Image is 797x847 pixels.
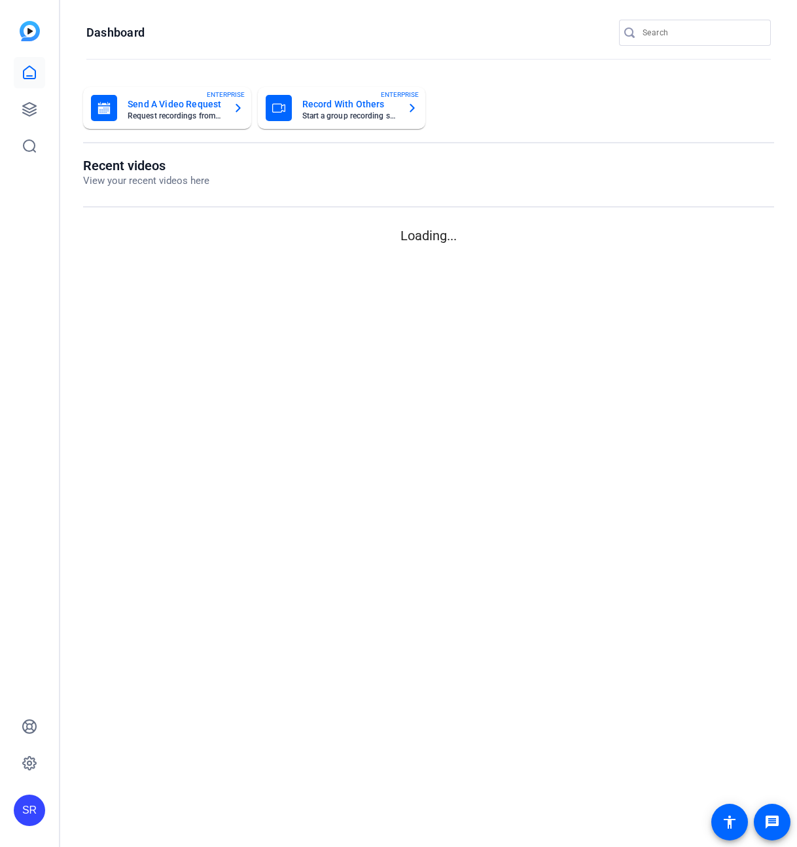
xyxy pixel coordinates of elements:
mat-card-title: Record With Others [302,96,397,112]
mat-icon: accessibility [722,814,737,830]
button: Send A Video RequestRequest recordings from anyone, anywhereENTERPRISE [83,87,251,129]
mat-card-subtitle: Request recordings from anyone, anywhere [128,112,222,120]
div: SR [14,795,45,826]
span: ENTERPRISE [381,90,419,99]
p: View your recent videos here [83,173,209,189]
h1: Dashboard [86,25,145,41]
button: Record With OthersStart a group recording sessionENTERPRISE [258,87,426,129]
mat-card-title: Send A Video Request [128,96,222,112]
span: ENTERPRISE [207,90,245,99]
p: Loading... [83,226,774,245]
h1: Recent videos [83,158,209,173]
mat-card-subtitle: Start a group recording session [302,112,397,120]
input: Search [643,25,760,41]
img: blue-gradient.svg [20,21,40,41]
mat-icon: message [764,814,780,830]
